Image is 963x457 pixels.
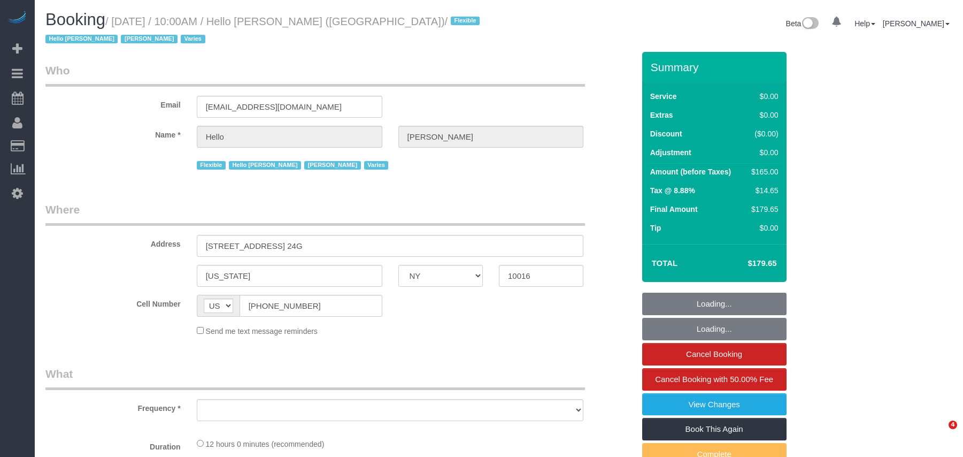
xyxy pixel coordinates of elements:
[650,223,661,233] label: Tip
[854,19,875,28] a: Help
[747,223,778,233] div: $0.00
[883,19,950,28] a: [PERSON_NAME]
[37,235,189,249] label: Address
[801,17,819,31] img: New interface
[304,161,360,170] span: [PERSON_NAME]
[642,393,787,416] a: View Changes
[651,61,781,73] h3: Summary
[37,295,189,309] label: Cell Number
[747,110,778,120] div: $0.00
[747,147,778,158] div: $0.00
[240,295,382,317] input: Cell Number
[229,161,301,170] span: Hello [PERSON_NAME]
[45,366,585,390] legend: What
[45,35,118,43] span: Hello [PERSON_NAME]
[197,126,382,148] input: First Name
[181,35,205,43] span: Varies
[786,19,819,28] a: Beta
[650,185,695,196] label: Tax @ 8.88%
[650,91,677,102] label: Service
[197,161,226,170] span: Flexible
[45,10,105,29] span: Booking
[499,265,583,287] input: Zip Code
[37,96,189,110] label: Email
[451,17,480,25] span: Flexible
[197,96,382,118] input: Email
[652,258,678,268] strong: Total
[715,259,776,268] h4: $179.65
[364,161,389,170] span: Varies
[655,375,773,384] span: Cancel Booking with 50.00% Fee
[747,166,778,177] div: $165.00
[949,421,957,429] span: 4
[642,418,787,440] a: Book This Again
[747,185,778,196] div: $14.65
[206,327,318,336] span: Send me text message reminders
[642,368,787,391] a: Cancel Booking with 50.00% Fee
[747,204,778,215] div: $179.65
[650,204,698,215] label: Final Amount
[642,343,787,365] a: Cancel Booking
[45,16,483,45] small: / [DATE] / 10:00AM / Hello [PERSON_NAME] ([GEOGRAPHIC_DATA])
[121,35,177,43] span: [PERSON_NAME]
[37,438,189,452] label: Duration
[747,128,778,139] div: ($0.00)
[927,421,952,446] iframe: Intercom live chat
[650,110,673,120] label: Extras
[747,91,778,102] div: $0.00
[650,128,682,139] label: Discount
[650,166,731,177] label: Amount (before Taxes)
[45,202,585,226] legend: Where
[650,147,691,158] label: Adjustment
[37,126,189,140] label: Name *
[206,440,325,448] span: 12 hours 0 minutes (recommended)
[45,63,585,87] legend: Who
[6,11,28,26] img: Automaid Logo
[37,399,189,414] label: Frequency *
[197,265,382,287] input: City
[398,126,584,148] input: Last Name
